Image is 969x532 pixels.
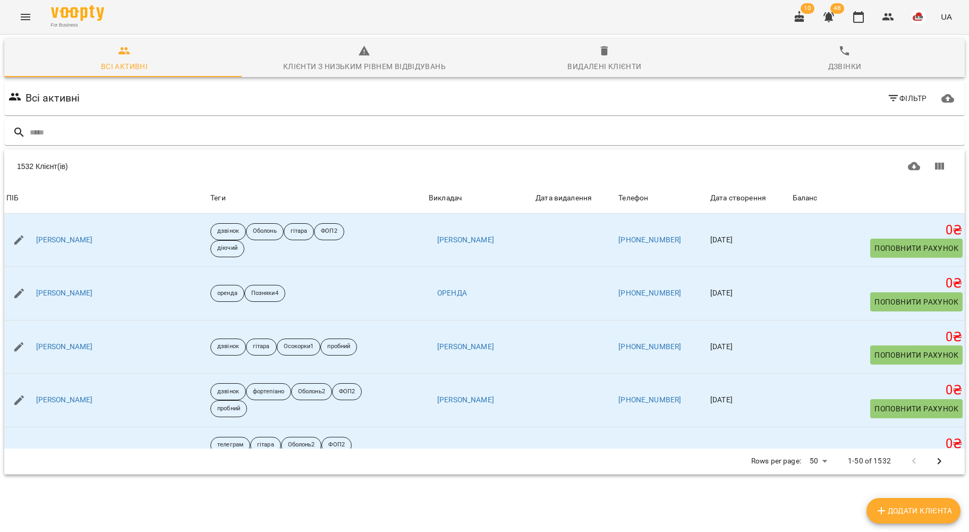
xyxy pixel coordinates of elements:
span: 48 [830,3,844,14]
button: Фільтр [883,89,931,108]
div: діючий [210,240,244,257]
a: [PHONE_NUMBER] [618,395,681,404]
p: оренда [217,289,237,298]
span: 10 [801,3,814,14]
p: Оболонь [253,227,277,236]
div: дзвінок [210,223,246,240]
p: 1-50 of 1532 [848,456,891,467]
a: ОРЕНДА [437,288,467,299]
div: оренда [210,285,244,302]
p: Оболонь2 [298,387,325,396]
a: [PHONE_NUMBER] [618,342,681,351]
p: Rows per page: [751,456,801,467]
div: Телефон [618,192,648,205]
td: [DATE] [708,427,790,480]
div: ФОП2 [321,437,351,454]
p: Позняки4 [251,289,278,298]
p: гітара [253,342,270,351]
div: Теги [210,192,424,205]
p: телеграм [217,441,243,450]
div: Дзвінки [828,60,862,73]
button: Menu [13,4,38,30]
div: дзвінок [210,383,246,400]
span: UA [941,11,952,22]
button: Поповнити рахунок [870,292,963,311]
div: ФОП2 [314,223,344,240]
td: [DATE] [708,320,790,374]
button: Next Page [926,449,952,474]
a: [PHONE_NUMBER] [618,289,681,297]
div: ФОП2 [332,383,362,400]
div: Sort [618,192,648,205]
span: Поповнити рахунок [874,349,958,361]
span: Телефон [618,192,706,205]
a: [PERSON_NAME] [437,235,494,246]
span: Поповнити рахунок [874,402,958,415]
div: гітара [284,223,314,240]
p: гітара [291,227,308,236]
div: Sort [429,192,462,205]
div: Видалені клієнти [567,60,641,73]
div: Баланс [793,192,818,205]
span: Викладач [429,192,531,205]
a: [PERSON_NAME] [36,395,93,406]
div: Table Toolbar [4,149,965,183]
h6: Всі активні [25,90,80,106]
div: Клієнти з низьким рівнем відвідувань [283,60,446,73]
p: Оболонь2 [288,441,315,450]
div: Дата створення [710,192,766,205]
p: дзвінок [217,227,239,236]
p: дзвінок [217,342,239,351]
td: [DATE] [708,214,790,267]
p: Осокорки1 [284,342,314,351]
span: Дата створення [710,192,788,205]
button: Поповнити рахунок [870,345,963,365]
div: дзвінок [210,339,246,356]
a: [PERSON_NAME] [437,395,494,406]
div: Sort [793,192,818,205]
div: Всі активні [101,60,148,73]
p: ФОП2 [321,227,337,236]
div: 1532 Клієнт(ів) [17,161,484,172]
a: [PERSON_NAME] [36,342,93,352]
td: [DATE] [708,267,790,320]
div: Sort [535,192,592,205]
span: Додати клієнта [875,504,952,517]
p: дзвінок [217,387,239,396]
div: телеграм [210,437,250,454]
p: пробний [217,404,240,413]
button: Завантажити CSV [902,154,927,179]
a: [PERSON_NAME] [437,342,494,352]
p: ФОП2 [339,387,355,396]
div: Викладач [429,192,462,205]
div: пробний [320,339,357,356]
span: Фільтр [887,92,927,105]
a: [PERSON_NAME] [36,235,93,246]
h5: 0 ₴ [793,329,963,345]
div: Оболонь2 [291,383,332,400]
div: гітара [250,437,281,454]
p: гітара [257,441,274,450]
div: Оболонь [246,223,284,240]
p: фортепіано [253,387,284,396]
td: [DATE] [708,374,790,427]
button: UA [937,7,956,27]
div: 50 [805,453,831,469]
div: Оболонь2 [281,437,322,454]
div: ПІБ [6,192,19,205]
h5: 0 ₴ [793,275,963,292]
button: Поповнити рахунок [870,399,963,418]
button: Поповнити рахунок [870,239,963,258]
h5: 0 ₴ [793,222,963,239]
p: ФОП2 [328,441,344,450]
span: For Business [51,22,104,29]
div: фортепіано [246,383,291,400]
div: Осокорки1 [277,339,321,356]
div: Позняки4 [244,285,285,302]
div: Sort [6,192,19,205]
a: [PHONE_NUMBER] [618,235,681,244]
a: [PERSON_NAME] [36,288,93,299]
p: пробний [327,342,350,351]
div: гітара [246,339,277,356]
span: ПІБ [6,192,206,205]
